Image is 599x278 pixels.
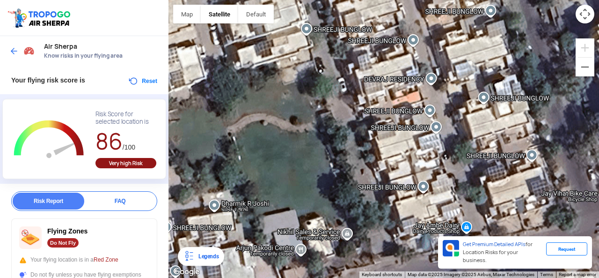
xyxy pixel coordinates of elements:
[171,266,202,278] a: Open this area in Google Maps (opens a new window)
[576,5,594,23] button: Map camera controls
[463,241,526,248] span: Get Premium Detailed APIs
[408,272,534,277] span: Map data ©2025 Imagery ©2025 Airbus, Maxar Technologies
[362,271,402,278] button: Keyboard shortcuts
[47,227,88,235] span: Flying Zones
[84,193,156,210] div: FAQ
[128,75,157,87] button: Reset
[95,127,123,156] span: 86
[19,226,42,249] img: ic_nofly.svg
[44,52,159,60] span: Know risks in your flying area
[576,38,594,57] button: Zoom in
[171,266,202,278] img: Google
[11,76,85,84] span: Your flying risk score is
[47,238,79,248] div: Do Not Fly
[195,251,219,262] div: Legends
[559,272,596,277] a: Report a map error
[7,7,73,29] img: ic_tgdronemaps.svg
[201,5,238,23] button: Show satellite imagery
[183,251,195,262] img: Legends
[443,240,459,256] img: Premium APIs
[94,256,118,263] span: Red Zone
[576,58,594,76] button: Zoom out
[13,193,84,210] div: Risk Report
[23,45,35,56] img: Risk Scores
[10,111,88,169] g: Chart
[19,255,149,264] div: Your flying location is in a
[95,111,156,126] div: Risk Score for selected location is
[44,43,159,50] span: Air Sherpa
[540,272,553,277] a: Terms
[459,240,546,265] div: for Location Risks for your business.
[546,242,587,255] div: Request
[173,5,201,23] button: Show street map
[95,158,156,168] div: Very high Risk
[123,143,135,151] span: /100
[9,46,19,56] img: ic_arrow_back_blue.svg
